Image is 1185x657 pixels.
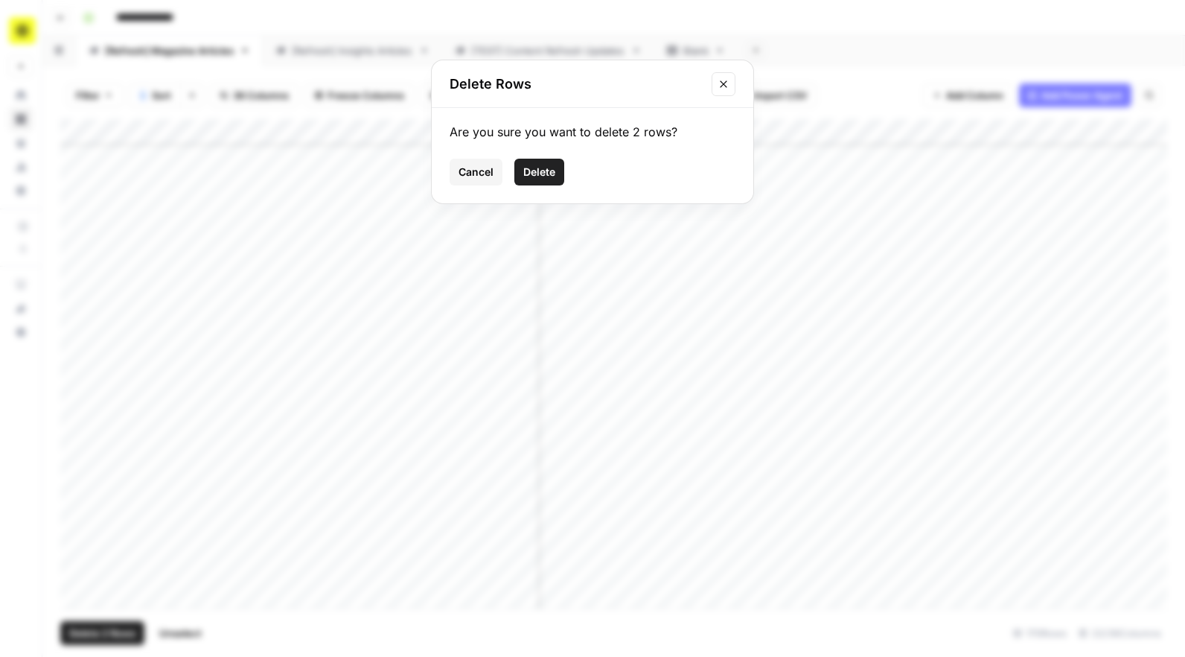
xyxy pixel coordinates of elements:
button: Delete [514,159,564,185]
button: Cancel [450,159,502,185]
button: Close modal [712,72,735,96]
span: Delete [523,165,555,180]
h2: Delete Rows [450,74,703,95]
span: Cancel [459,165,494,180]
div: Are you sure you want to delete 2 rows? [450,123,735,141]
